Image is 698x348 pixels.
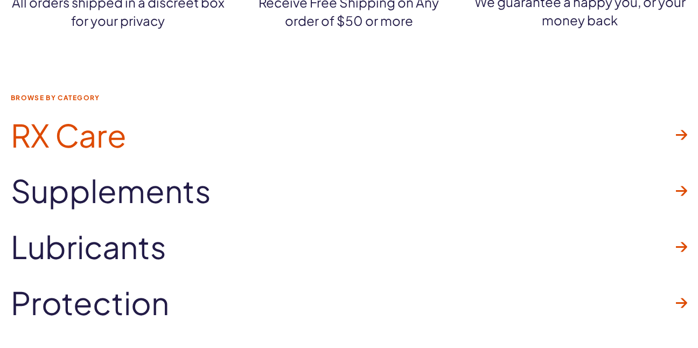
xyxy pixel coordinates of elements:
[11,118,127,152] span: RX Care
[11,173,211,208] span: Supplements
[11,107,687,163] a: RX Care
[11,275,687,331] a: Protection
[11,229,166,264] span: Lubricants
[11,163,687,219] a: Supplements
[11,94,687,101] span: Browse by Category
[11,219,687,275] a: Lubricants
[11,286,169,320] span: Protection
